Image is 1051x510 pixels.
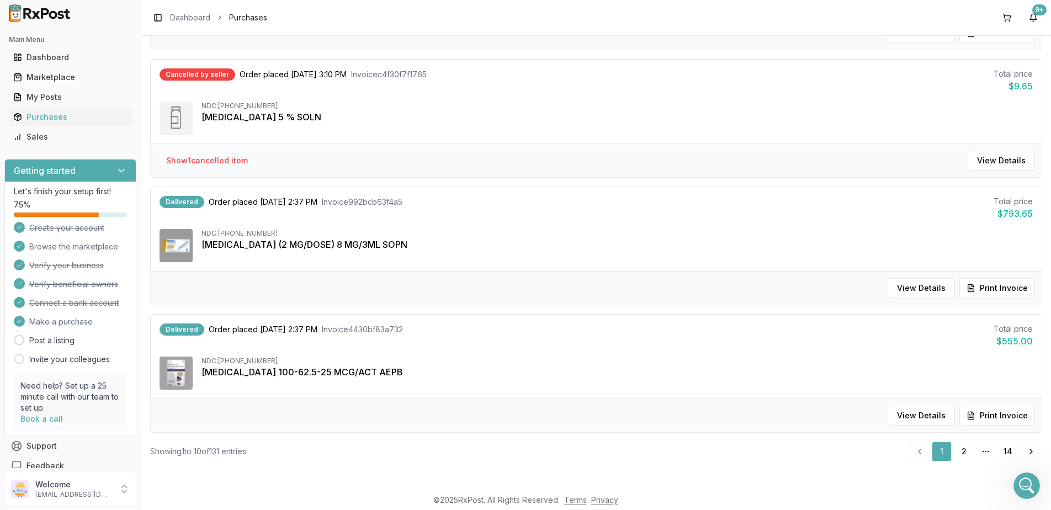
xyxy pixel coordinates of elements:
[13,52,128,63] div: Dashboard
[4,108,136,126] button: Purchases
[170,12,210,23] a: Dashboard
[160,102,193,135] img: Xiidra 5 % SOLN
[888,278,955,298] button: View Details
[29,241,118,252] span: Browse the marketplace
[229,12,267,23] span: Purchases
[29,260,104,271] span: Verify your business
[994,68,1033,79] div: Total price
[35,362,44,370] button: Emoji picker
[20,414,63,423] a: Book a call
[9,35,132,44] h2: Main Menu
[9,103,106,127] div: None available sorry
[201,365,1033,379] div: [MEDICAL_DATA] 100-62.5-25 MCG/ACT AEPB
[54,6,125,14] h1: [PERSON_NAME]
[20,380,120,413] p: Need help? Set up a 25 minute call with our team to set up.
[14,199,30,210] span: 75 %
[18,109,97,120] div: None available sorry
[9,103,212,128] div: Manuel says…
[9,176,212,219] div: LUIS says…
[1032,4,1047,15] div: 9+
[9,127,212,161] div: Manuel says…
[35,490,112,499] p: [EMAIL_ADDRESS][DOMAIN_NAME]
[201,110,1033,124] div: [MEDICAL_DATA] 5 % SOLN
[4,49,136,66] button: Dashboard
[9,107,132,127] a: Purchases
[994,207,1033,220] div: $793.65
[9,219,181,254] div: Still waiting on a response for this medication
[201,238,1033,251] div: [MEDICAL_DATA] (2 MG/DOSE) 8 MG/3ML SOPN
[994,323,1033,334] div: Total price
[954,442,974,461] a: 2
[29,297,119,309] span: Connect a bank account
[29,335,75,346] a: Post a listing
[13,131,128,142] div: Sales
[13,92,128,103] div: My Posts
[49,55,203,87] div: I am leaving soon. if you find the [MEDICAL_DATA] 2.4mg please order it for me
[170,12,267,23] nav: breadcrumb
[26,460,64,471] span: Feedback
[150,446,246,457] div: Showing 1 to 10 of 131 entries
[11,480,29,498] img: User avatar
[201,229,1033,238] div: NDC: [PHONE_NUMBER]
[185,263,212,287] div: ok
[14,186,127,197] p: Let's finish your setup first!
[9,270,211,357] textarea: Message…
[18,226,172,247] div: Still waiting on a response for this medication
[910,442,1042,461] nav: pagination
[4,88,136,106] button: My Posts
[9,219,212,263] div: Manuel says…
[13,72,128,83] div: Marketplace
[13,111,128,123] div: Purchases
[201,357,1033,365] div: NDC: [PHONE_NUMBER]
[160,68,235,81] div: Cancelled by seller
[9,127,132,147] a: Sales
[9,161,212,176] div: [DATE]
[1025,9,1042,26] button: 9+
[994,196,1033,207] div: Total price
[322,196,402,208] span: Invoice 992bcb63f4a5
[9,67,132,87] a: Marketplace
[201,102,1033,110] div: NDC: [PHONE_NUMBER]
[160,357,193,390] img: Trelegy Ellipta 100-62.5-25 MCG/ACT AEPB
[35,479,112,490] p: Welcome
[9,263,212,296] div: LUIS says…
[156,23,212,47] div: thank you
[351,69,427,80] span: Invoice c4f30f7f1765
[7,4,28,25] button: go back
[959,278,1035,298] button: Print Invoice
[29,222,104,233] span: Create your account
[322,324,403,335] span: Invoice 4430bf83a732
[17,362,26,370] button: Upload attachment
[160,196,204,208] div: Delivered
[54,14,76,25] p: Active
[9,47,132,67] a: Dashboard
[994,334,1033,348] div: $555.00
[194,4,214,24] div: Close
[888,406,955,426] button: View Details
[29,316,93,327] span: Make a purchase
[4,436,136,456] button: Support
[160,323,204,336] div: Delivered
[1013,472,1040,499] iframe: Intercom live chat
[968,151,1035,171] button: View Details
[9,48,212,103] div: LUIS says…
[160,229,193,262] img: Ozempic (2 MG/DOSE) 8 MG/3ML SOPN
[9,23,212,48] div: LUIS says…
[173,4,194,25] button: Home
[49,182,203,204] div: hey do you have the [MEDICAL_DATA] 2.4mg?
[29,279,118,290] span: Verify beneficial owners
[209,196,317,208] span: Order placed [DATE] 2:37 PM
[157,151,257,171] button: Show1cancelled item
[189,357,207,375] button: Send a message…
[40,48,212,94] div: I am leaving soon. if you find the [MEDICAL_DATA] 2.4mg please order it for me
[9,127,136,152] div: Might have someone [DATE]
[1020,442,1042,461] a: Go to next page
[4,456,136,476] button: Feedback
[18,134,127,145] div: Might have someone [DATE]
[40,176,212,210] div: hey do you have the [MEDICAL_DATA] 2.4mg?
[994,79,1033,93] div: $9.65
[240,69,347,80] span: Order placed [DATE] 3:10 PM
[564,495,587,504] a: Terms
[998,442,1018,461] a: 14
[4,128,136,146] button: Sales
